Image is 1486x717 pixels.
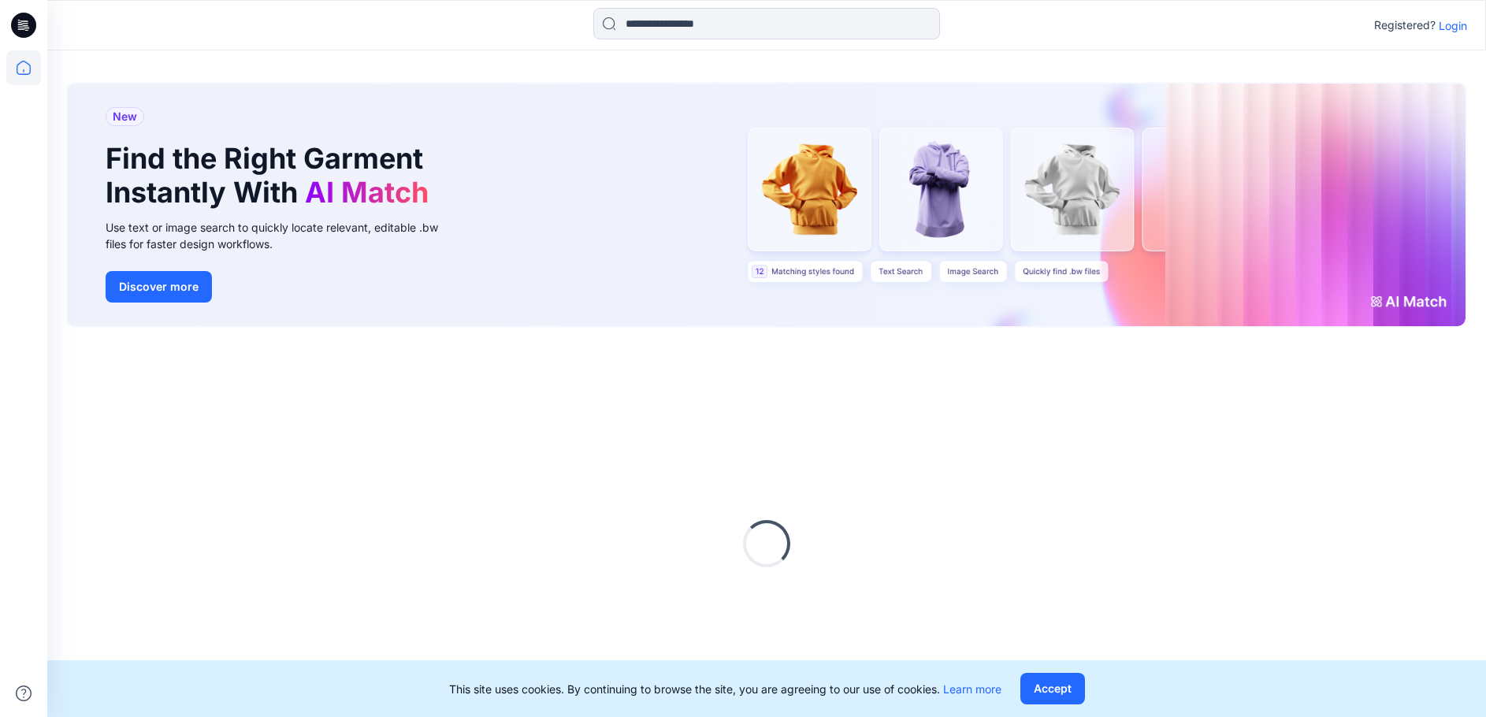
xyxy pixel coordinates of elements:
button: Accept [1020,673,1085,704]
a: Learn more [943,682,1001,696]
button: Discover more [106,271,212,303]
p: This site uses cookies. By continuing to browse the site, you are agreeing to our use of cookies. [449,681,1001,697]
span: AI Match [305,175,429,210]
span: New [113,107,137,126]
h1: Find the Right Garment Instantly With [106,142,437,210]
div: Use text or image search to quickly locate relevant, editable .bw files for faster design workflows. [106,219,460,252]
p: Registered? [1374,16,1436,35]
p: Login [1439,17,1467,34]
